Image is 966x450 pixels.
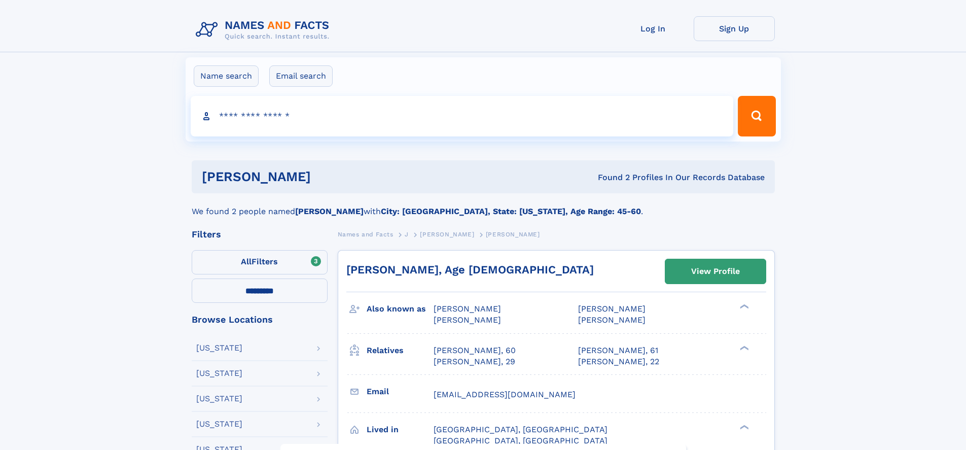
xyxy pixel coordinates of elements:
[691,260,740,283] div: View Profile
[420,228,474,240] a: [PERSON_NAME]
[192,230,328,239] div: Filters
[241,257,252,266] span: All
[738,96,775,136] button: Search Button
[454,172,765,183] div: Found 2 Profiles In Our Records Database
[367,383,434,400] h3: Email
[434,425,607,434] span: [GEOGRAPHIC_DATA], [GEOGRAPHIC_DATA]
[202,170,454,183] h1: [PERSON_NAME]
[737,424,749,430] div: ❯
[578,345,658,356] a: [PERSON_NAME], 61
[367,421,434,438] h3: Lived in
[367,342,434,359] h3: Relatives
[613,16,694,41] a: Log In
[486,231,540,238] span: [PERSON_NAME]
[405,228,409,240] a: J
[191,96,734,136] input: search input
[196,420,242,428] div: [US_STATE]
[434,315,501,325] span: [PERSON_NAME]
[196,369,242,377] div: [US_STATE]
[737,344,749,351] div: ❯
[578,356,659,367] a: [PERSON_NAME], 22
[434,356,515,367] a: [PERSON_NAME], 29
[295,206,364,216] b: [PERSON_NAME]
[192,250,328,274] label: Filters
[381,206,641,216] b: City: [GEOGRAPHIC_DATA], State: [US_STATE], Age Range: 45-60
[694,16,775,41] a: Sign Up
[578,315,646,325] span: [PERSON_NAME]
[367,300,434,318] h3: Also known as
[434,390,576,399] span: [EMAIL_ADDRESS][DOMAIN_NAME]
[192,315,328,324] div: Browse Locations
[196,344,242,352] div: [US_STATE]
[196,395,242,403] div: [US_STATE]
[737,303,749,310] div: ❯
[434,345,516,356] a: [PERSON_NAME], 60
[434,304,501,314] span: [PERSON_NAME]
[194,65,259,87] label: Name search
[434,436,607,445] span: [GEOGRAPHIC_DATA], [GEOGRAPHIC_DATA]
[405,231,409,238] span: J
[578,304,646,314] span: [PERSON_NAME]
[269,65,333,87] label: Email search
[192,193,775,218] div: We found 2 people named with .
[338,228,393,240] a: Names and Facts
[192,16,338,44] img: Logo Names and Facts
[346,263,594,276] a: [PERSON_NAME], Age [DEMOGRAPHIC_DATA]
[665,259,766,284] a: View Profile
[420,231,474,238] span: [PERSON_NAME]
